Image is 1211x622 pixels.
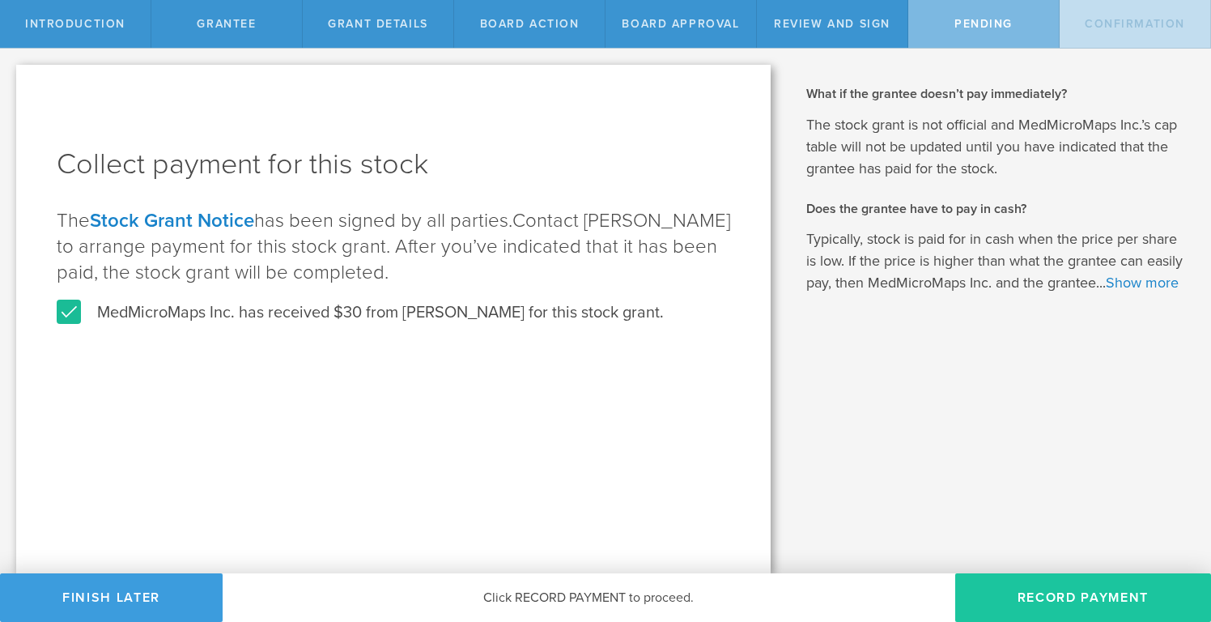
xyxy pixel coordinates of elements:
a: Show more [1106,274,1179,292]
h1: Collect payment for this stock [57,145,730,184]
span: Pending [954,17,1013,31]
button: Record Payment [955,573,1211,622]
span: Review and Sign [774,17,890,31]
span: Confirmation [1085,17,1185,31]
p: Typically, stock is paid for in cash when the price per share is low. If the price is higher than... [806,228,1187,294]
span: Board Approval [622,17,739,31]
span: Board Action [480,17,580,31]
label: MedMicroMaps Inc. has received $30 from [PERSON_NAME] for this stock grant. [57,302,664,323]
h2: What if the grantee doesn’t pay immediately? [806,85,1187,103]
span: Introduction [25,17,125,31]
p: The stock grant is not official and MedMicroMaps Inc.’s cap table will not be updated until you h... [806,114,1187,180]
span: Contact [PERSON_NAME] to arrange payment for this stock grant. After you’ve indicated that it has... [57,209,730,284]
span: Click RECORD PAYMENT to proceed. [483,590,694,606]
h2: Does the grantee have to pay in cash? [806,200,1187,218]
p: The has been signed by all parties. [57,208,730,286]
span: Grant Details [328,17,428,31]
span: Grantee [197,17,256,31]
a: Stock Grant Notice [90,209,254,232]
